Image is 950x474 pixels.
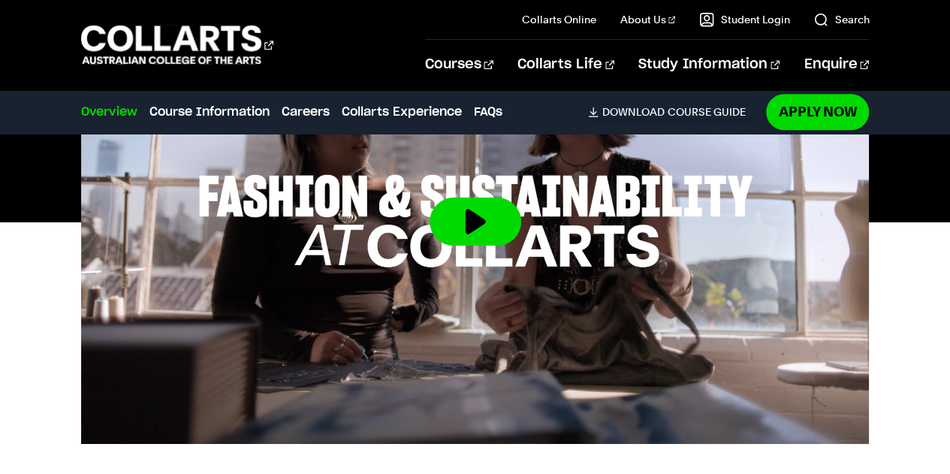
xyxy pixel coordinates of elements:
[81,23,273,66] div: Go to homepage
[620,12,676,27] a: About Us
[425,40,493,89] a: Courses
[282,103,330,121] a: Careers
[81,103,137,121] a: Overview
[149,103,270,121] a: Course Information
[474,103,502,121] a: FAQs
[522,12,596,27] a: Collarts Online
[517,40,614,89] a: Collarts Life
[638,40,780,89] a: Study Information
[699,12,789,27] a: Student Login
[813,12,869,27] a: Search
[588,105,757,119] a: DownloadCourse Guide
[342,103,462,121] a: Collarts Experience
[766,94,869,129] a: Apply Now
[804,40,869,89] a: Enquire
[602,105,664,119] span: Download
